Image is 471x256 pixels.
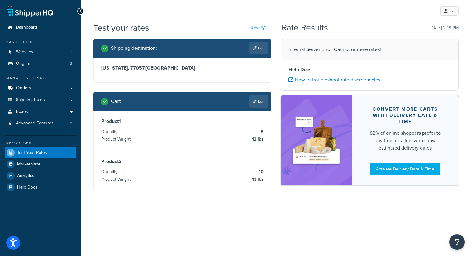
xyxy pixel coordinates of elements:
p: [DATE] 2:49 PM [430,24,459,32]
span: 5 [259,128,264,136]
div: Resources [5,140,76,146]
a: Shipping Rules [5,94,76,106]
p: Internal Server Error. Cannot retrieve rates! [288,45,451,54]
a: How to troubleshoot rate discrepancies [288,76,380,83]
li: Origins [5,58,76,69]
img: feature-image-ddt-36eae7f7280da8017bfb280eaccd9c446f90b1fe08728e4019434db127062ab4.png [290,105,342,176]
span: 10 [257,168,264,176]
h3: Product 2 [101,158,264,165]
div: 82% of online shoppers prefer to buy from retailers who show estimated delivery dates [367,129,444,152]
a: Edit [249,42,268,54]
button: Open Resource Center [449,234,465,250]
a: Dashboard [5,22,76,33]
a: Test Your Rates [5,147,76,158]
h4: Help Docs [288,66,451,73]
span: Analytics [17,173,34,179]
span: Marketplace [17,162,40,167]
span: Dashboard [16,25,37,30]
span: Product Weight: [101,176,133,183]
h2: Shipping destination : [111,45,157,51]
a: Activate Delivery Date & Time [370,163,440,175]
div: Basic Setup [5,40,76,45]
span: Origins [16,61,30,66]
a: Analytics [5,170,76,181]
span: Shipping Rules [16,97,45,103]
a: Marketplace [5,159,76,170]
span: Product Weight: [101,136,133,142]
h3: Product 1 [101,118,264,124]
a: Advanced Features2 [5,118,76,129]
span: Quantity: [101,128,120,135]
span: Quantity: [101,169,120,175]
h2: Cart : [111,99,121,104]
a: Edit [249,95,268,108]
li: Websites [5,46,76,58]
h2: Rate Results [282,23,328,33]
span: 2 [70,121,72,126]
h3: [US_STATE], 77057 , [GEOGRAPHIC_DATA] [101,65,264,71]
a: Websites1 [5,46,76,58]
div: Convert more carts with delivery date & time [367,106,444,125]
a: Boxes [5,106,76,118]
span: Help Docs [17,185,37,190]
span: Websites [16,49,33,55]
span: Carriers [16,86,31,91]
li: Advanced Features [5,118,76,129]
a: Help Docs [5,182,76,193]
span: 13 lbs [250,176,264,183]
a: Origins2 [5,58,76,69]
h1: Test your rates [93,22,149,34]
span: 2 [70,61,72,66]
span: Boxes [16,109,28,114]
span: 12 lbs [250,136,264,143]
a: Carriers [5,82,76,94]
span: Test Your Rates [17,150,47,156]
button: Reset [247,23,270,33]
div: Manage Shipping [5,76,76,81]
span: Advanced Features [16,121,54,126]
span: 1 [71,49,72,55]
